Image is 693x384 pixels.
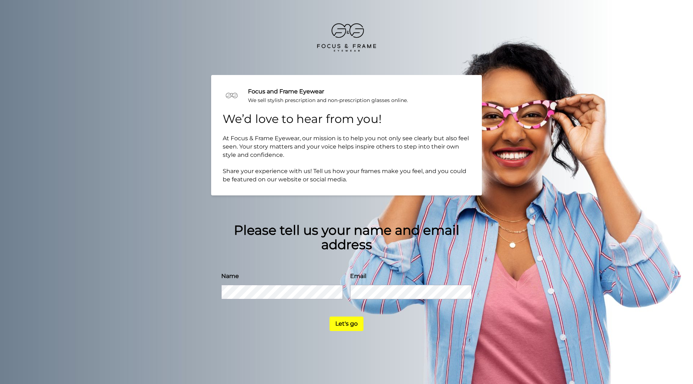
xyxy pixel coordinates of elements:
div: Please tell us your name and email address [221,223,472,252]
label: Email [350,272,366,281]
label: Name [221,272,239,281]
span: Share your experience with us! Tell us how your frames make you feel, and you could be featured o... [223,168,468,183]
img: https://cdn.bonjoro.com/media/694d2548-861b-46ba-83c8-e3c96a0b2679/3c200dc8-5494-4c1b-a107-938895... [317,23,376,52]
div: We sell stylish prescription and non-prescription glasses online. [248,97,408,104]
button: Let's go [330,317,363,331]
img: We sell stylish prescription and non-prescription glasses online. [223,87,241,105]
div: Focus and Frame Eyewear [248,87,408,96]
span: At Focus & Frame Eyewear, our mission is to help you not only see clearly but also feel seen. You... [223,135,470,158]
span: We’d love to hear from you! [223,112,382,126]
